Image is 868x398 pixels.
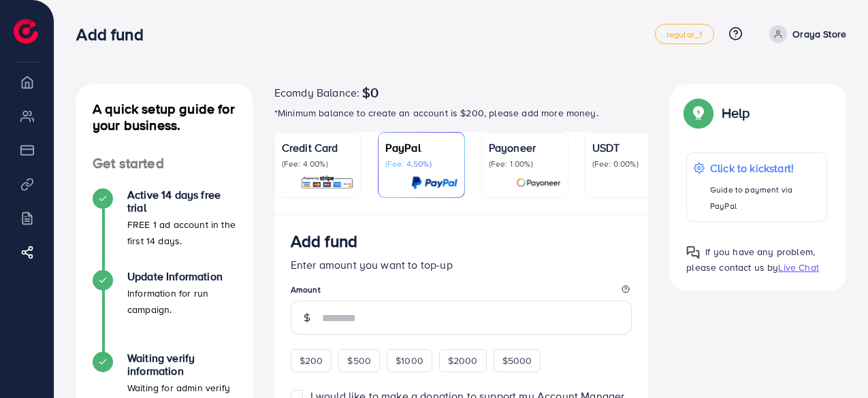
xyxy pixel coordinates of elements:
span: $0 [362,84,379,101]
iframe: Chat [810,337,858,388]
span: If you have any problem, please contact us by [686,245,815,274]
p: FREE 1 ad account in the first 14 days. [127,216,236,249]
img: logo [14,19,38,44]
p: Click to kickstart! [710,160,820,176]
p: Payoneer [489,139,561,156]
img: card [516,175,561,190]
span: regular_1 [666,30,703,39]
p: Oraya Store [792,26,846,42]
p: (Fee: 0.00%) [592,159,664,169]
span: $2000 [448,354,478,367]
p: Information for run campaign. [127,285,236,318]
span: Live Chat [778,261,818,274]
p: PayPal [385,139,457,156]
li: Active 14 days free trial [76,188,253,270]
a: regular_1 [655,24,714,44]
img: card [300,175,354,190]
span: $1000 [396,354,423,367]
p: (Fee: 4.00%) [282,159,354,169]
p: *Minimum balance to create an account is $200, please add more money. [274,105,649,121]
p: (Fee: 1.00%) [489,159,561,169]
img: card [411,175,457,190]
img: Popup guide [686,246,700,259]
h3: Add fund [291,231,357,251]
img: Popup guide [686,101,711,125]
p: Enter amount you want to top-up [291,256,632,273]
a: Oraya Store [764,25,846,43]
span: Ecomdy Balance: [274,84,359,101]
p: Help [722,105,750,121]
h4: Update Information [127,270,236,283]
span: $200 [300,354,323,367]
li: Update Information [76,270,253,352]
p: Guide to payment via PayPal [710,182,820,214]
legend: Amount [291,284,632,301]
h4: Active 14 days free trial [127,188,236,214]
h4: A quick setup guide for your business. [76,101,253,133]
h3: Add fund [76,24,154,44]
span: $500 [347,354,371,367]
p: Credit Card [282,139,354,156]
h4: Waiting verify information [127,352,236,378]
p: (Fee: 4.50%) [385,159,457,169]
h4: Get started [76,155,253,172]
p: USDT [592,139,664,156]
span: $5000 [502,354,532,367]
